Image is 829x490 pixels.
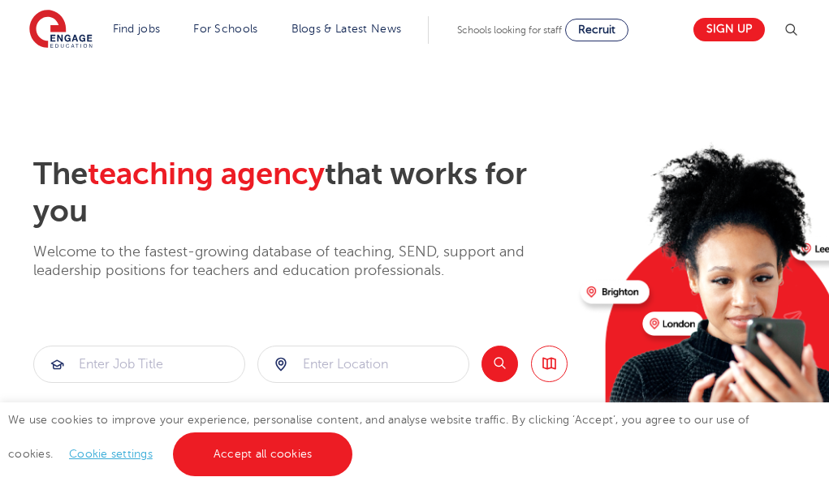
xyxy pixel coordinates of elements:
[258,346,468,382] input: Submit
[578,24,615,36] span: Recruit
[34,346,244,382] input: Submit
[457,24,562,36] span: Schools looking for staff
[693,18,765,41] a: Sign up
[88,157,325,191] span: teaching agency
[565,19,628,41] a: Recruit
[33,346,245,383] div: Submit
[173,432,353,476] a: Accept all cookies
[29,10,93,50] img: Engage Education
[33,156,568,230] h2: The that works for you
[69,448,153,460] a: Cookie settings
[193,23,257,35] a: For Schools
[481,346,518,382] button: Search
[113,23,161,35] a: Find jobs
[8,414,749,460] span: We use cookies to improve your experience, personalise content, and analyse website traffic. By c...
[257,346,469,383] div: Submit
[291,23,402,35] a: Blogs & Latest News
[33,243,568,281] p: Welcome to the fastest-growing database of teaching, SEND, support and leadership positions for t...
